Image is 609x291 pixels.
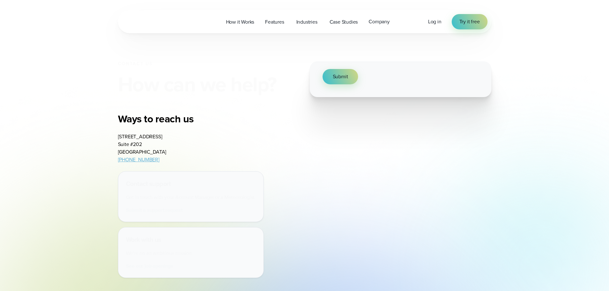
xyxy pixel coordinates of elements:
[428,18,441,25] span: Log in
[221,15,260,28] a: How it Works
[226,18,254,26] span: How it Works
[330,18,358,26] span: Case Studies
[118,133,167,164] address: [STREET_ADDRESS] Suite #202 [GEOGRAPHIC_DATA]
[428,18,441,26] a: Log in
[333,73,348,80] span: Submit
[324,15,363,28] a: Case Studies
[369,18,390,26] span: Company
[118,112,268,125] h3: Ways to reach us
[323,69,358,84] button: Submit
[459,18,480,26] span: Try it free
[118,156,160,163] a: [PHONE_NUMBER]
[265,18,284,26] span: Features
[296,18,317,26] span: Industries
[452,14,488,29] a: Try it free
